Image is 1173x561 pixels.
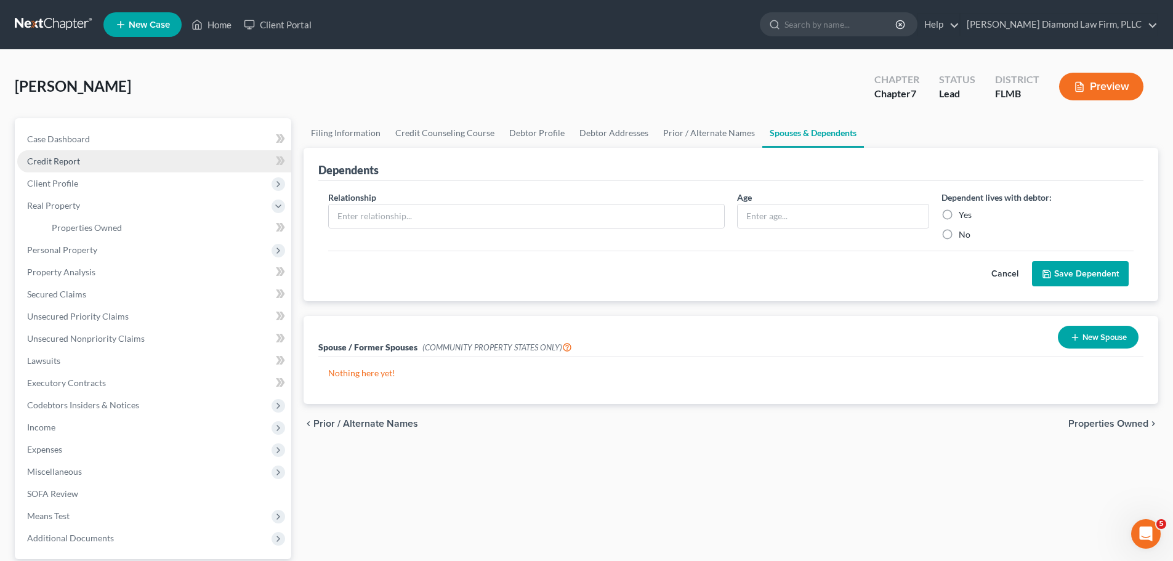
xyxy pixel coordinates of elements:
a: Home [185,14,238,36]
span: Real Property [27,200,80,211]
a: SOFA Review [17,483,291,505]
a: Client Portal [238,14,318,36]
span: Lawsuits [27,355,60,366]
span: Additional Documents [27,533,114,543]
input: Search by name... [784,13,897,36]
span: Personal Property [27,244,97,255]
div: Lead [939,87,975,101]
div: Status [939,73,975,87]
span: Executory Contracts [27,377,106,388]
span: Prior / Alternate Names [313,419,418,429]
button: chevron_left Prior / Alternate Names [304,419,418,429]
button: New Spouse [1058,326,1139,349]
label: Dependent lives with debtor: [941,191,1052,204]
i: chevron_left [304,419,313,429]
label: Age [737,191,752,204]
a: Help [918,14,959,36]
label: No [959,228,970,241]
button: Cancel [978,262,1032,286]
span: Expenses [27,444,62,454]
span: Relationship [328,192,376,203]
span: Miscellaneous [27,466,82,477]
p: Nothing here yet! [328,367,1134,379]
span: Spouse / Former Spouses [318,342,417,352]
a: Debtor Profile [502,118,572,148]
span: Property Analysis [27,267,95,277]
a: Prior / Alternate Names [656,118,762,148]
span: Secured Claims [27,289,86,299]
a: Unsecured Priority Claims [17,305,291,328]
div: Dependents [318,163,379,177]
span: Unsecured Nonpriority Claims [27,333,145,344]
input: Enter age... [738,204,929,228]
a: Debtor Addresses [572,118,656,148]
a: Unsecured Nonpriority Claims [17,328,291,350]
button: Properties Owned chevron_right [1068,419,1158,429]
span: Properties Owned [52,222,122,233]
a: Property Analysis [17,261,291,283]
a: Credit Counseling Course [388,118,502,148]
label: Yes [959,209,972,221]
a: Secured Claims [17,283,291,305]
span: Case Dashboard [27,134,90,144]
input: Enter relationship... [329,204,724,228]
span: New Case [129,20,170,30]
button: Save Dependent [1032,261,1129,287]
span: 7 [911,87,916,99]
span: Client Profile [27,178,78,188]
a: Executory Contracts [17,372,291,394]
span: (COMMUNITY PROPERTY STATES ONLY) [422,342,572,352]
a: Case Dashboard [17,128,291,150]
span: Credit Report [27,156,80,166]
a: Credit Report [17,150,291,172]
span: Means Test [27,511,70,521]
span: Unsecured Priority Claims [27,311,129,321]
div: Chapter [874,73,919,87]
span: SOFA Review [27,488,78,499]
a: Spouses & Dependents [762,118,864,148]
div: FLMB [995,87,1039,101]
iframe: Intercom live chat [1131,519,1161,549]
span: Income [27,422,55,432]
div: Chapter [874,87,919,101]
a: Lawsuits [17,350,291,372]
span: Codebtors Insiders & Notices [27,400,139,410]
a: [PERSON_NAME] Diamond Law Firm, PLLC [961,14,1158,36]
a: Properties Owned [42,217,291,239]
span: [PERSON_NAME] [15,77,131,95]
i: chevron_right [1148,419,1158,429]
span: Properties Owned [1068,419,1148,429]
a: Filing Information [304,118,388,148]
div: District [995,73,1039,87]
button: Preview [1059,73,1143,100]
span: 5 [1156,519,1166,529]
